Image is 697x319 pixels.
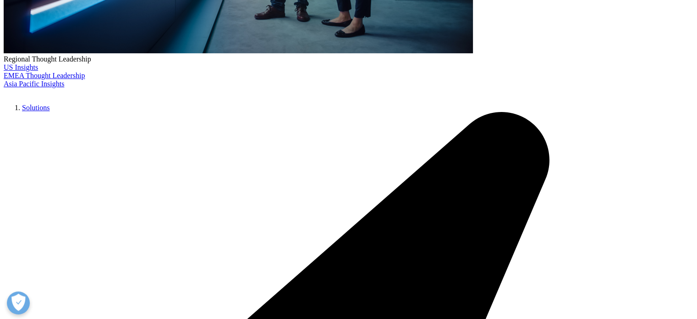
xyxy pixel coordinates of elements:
[7,291,30,314] button: Open Preferences
[4,80,64,88] a: Asia Pacific Insights
[4,63,38,71] a: US Insights
[4,55,693,63] div: Regional Thought Leadership
[4,72,85,79] a: EMEA Thought Leadership
[22,104,49,112] a: Solutions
